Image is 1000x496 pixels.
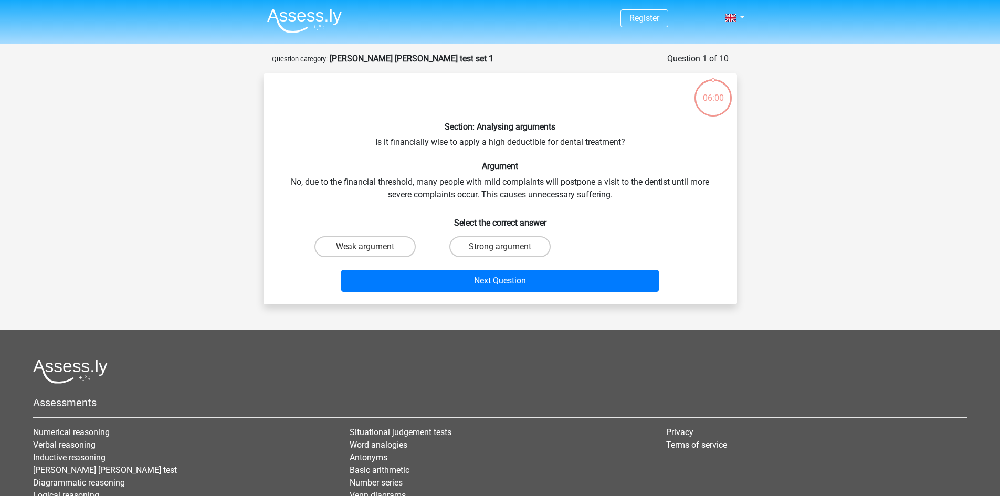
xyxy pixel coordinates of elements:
[449,236,551,257] label: Strong argument
[33,478,125,488] a: Diagrammatic reasoning
[330,54,493,64] strong: [PERSON_NAME] [PERSON_NAME] test set 1
[350,440,407,450] a: Word analogies
[33,440,96,450] a: Verbal reasoning
[33,452,106,462] a: Inductive reasoning
[350,452,387,462] a: Antonyms
[268,82,733,296] div: Is it financially wise to apply a high deductible for dental treatment? No, due to the financial ...
[272,55,328,63] small: Question category:
[280,161,720,171] h6: Argument
[341,270,659,292] button: Next Question
[33,427,110,437] a: Numerical reasoning
[350,465,409,475] a: Basic arithmetic
[629,13,659,23] a: Register
[350,478,403,488] a: Number series
[33,396,967,409] h5: Assessments
[280,209,720,228] h6: Select the correct answer
[280,122,720,132] h6: Section: Analysing arguments
[350,427,451,437] a: Situational judgement tests
[693,78,733,104] div: 06:00
[33,359,108,384] img: Assessly logo
[314,236,416,257] label: Weak argument
[666,427,693,437] a: Privacy
[666,440,727,450] a: Terms of service
[33,465,177,475] a: [PERSON_NAME] [PERSON_NAME] test
[267,8,342,33] img: Assessly
[667,52,729,65] div: Question 1 of 10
